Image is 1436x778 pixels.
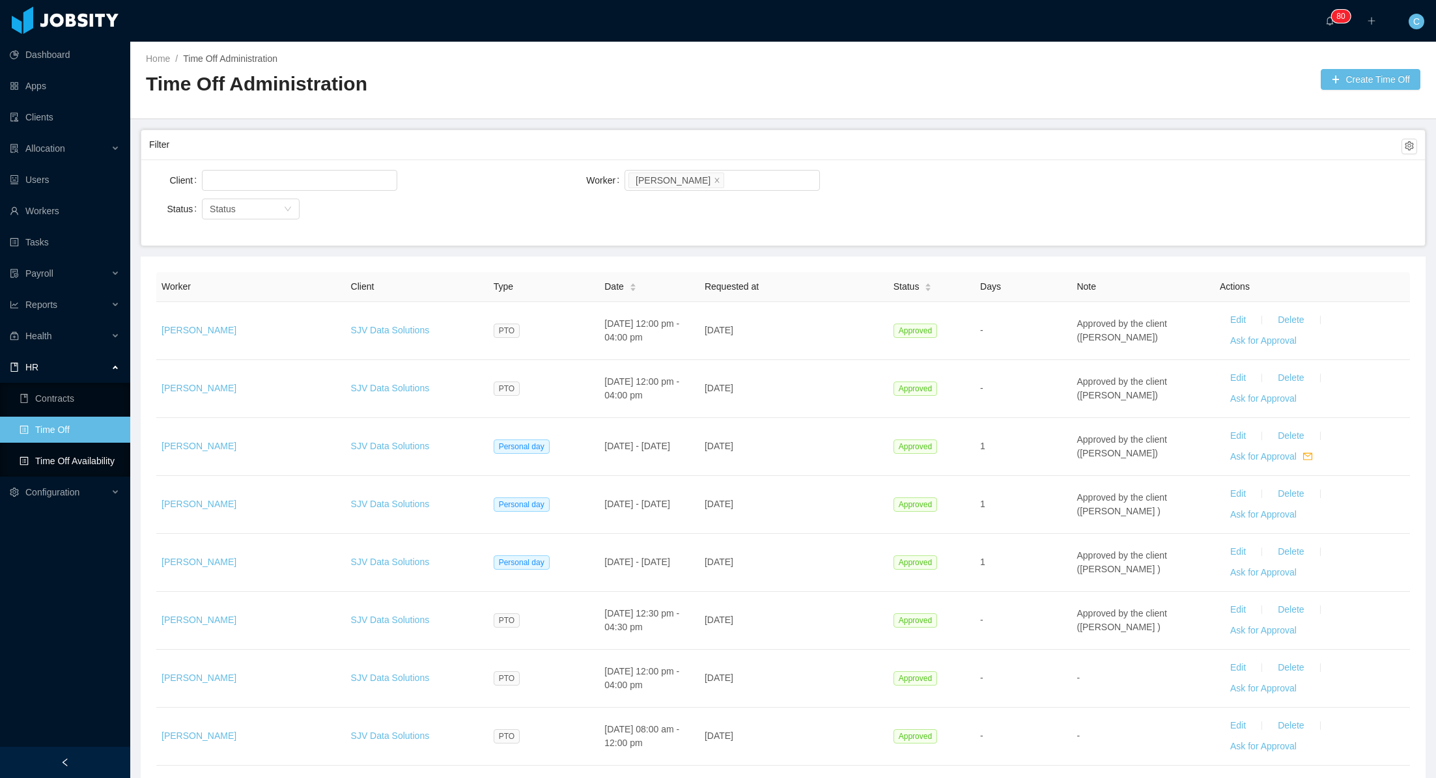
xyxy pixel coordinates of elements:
[894,439,937,454] span: Approved
[162,615,236,625] a: [PERSON_NAME]
[351,281,374,292] span: Client
[10,167,120,193] a: icon: robotUsers
[494,324,520,338] span: PTO
[206,173,213,188] input: Client
[1220,447,1323,467] button: Ask for Approvalmail
[1220,620,1307,641] button: Ask for Approval
[25,268,53,279] span: Payroll
[629,281,637,290] div: Sort
[980,383,983,393] span: -
[925,286,932,290] i: icon: caret-down
[1077,318,1167,342] span: Approved by the client ([PERSON_NAME])
[1413,14,1420,29] span: C
[1077,730,1080,741] span: -
[1267,484,1314,505] button: Delete
[25,331,51,341] span: Health
[1267,542,1314,563] button: Delete
[25,143,65,154] span: Allocation
[494,555,550,570] span: Personal day
[284,205,292,214] i: icon: down
[1220,715,1256,736] button: Edit
[1077,281,1096,292] span: Note
[705,499,733,509] span: [DATE]
[351,325,430,335] a: SJV Data Solutions
[1220,678,1307,699] button: Ask for Approval
[10,104,120,130] a: icon: auditClients
[162,499,236,509] a: [PERSON_NAME]
[1220,368,1256,389] button: Edit
[351,730,430,741] a: SJV Data Solutions
[980,673,983,683] span: -
[149,133,1401,157] div: Filter
[351,499,430,509] a: SJV Data Solutions
[894,729,937,743] span: Approved
[1077,673,1080,683] span: -
[1220,736,1307,757] button: Ask for Approval
[705,383,733,393] span: [DATE]
[146,53,170,64] a: Home
[1325,16,1334,25] i: icon: bell
[705,673,733,683] span: [DATE]
[604,557,670,567] span: [DATE] - [DATE]
[183,53,277,64] a: Time Off Administration
[10,42,120,68] a: icon: pie-chartDashboard
[1077,434,1167,458] span: Approved by the client ([PERSON_NAME])
[494,382,520,396] span: PTO
[705,557,733,567] span: [DATE]
[167,204,203,214] label: Status
[1077,376,1167,400] span: Approved by the client ([PERSON_NAME])
[25,487,79,497] span: Configuration
[894,324,937,338] span: Approved
[10,73,120,99] a: icon: appstoreApps
[1267,658,1314,678] button: Delete
[980,730,983,741] span: -
[604,608,679,632] span: [DATE] 12:30 pm - 04:30 pm
[1267,426,1314,447] button: Delete
[604,376,679,400] span: [DATE] 12:00 pm - 04:00 pm
[894,613,937,628] span: Approved
[980,499,985,509] span: 1
[980,281,1001,292] span: Days
[162,730,236,741] a: [PERSON_NAME]
[1267,715,1314,736] button: Delete
[1220,542,1256,563] button: Edit
[894,382,937,396] span: Approved
[1321,69,1420,90] button: icon: plusCreate Time Off
[705,441,733,451] span: [DATE]
[10,363,19,372] i: icon: book
[894,555,937,570] span: Approved
[727,173,734,188] input: Worker
[494,671,520,686] span: PTO
[1077,492,1167,516] span: Approved by the client ([PERSON_NAME] )
[705,325,733,335] span: [DATE]
[1341,10,1345,23] p: 0
[629,281,636,285] i: icon: caret-up
[351,673,430,683] a: SJV Data Solutions
[20,385,120,411] a: icon: bookContracts
[20,417,120,443] a: icon: profileTime Off
[210,204,236,214] span: Status
[1220,600,1256,620] button: Edit
[1267,368,1314,389] button: Delete
[1331,10,1350,23] sup: 80
[10,331,19,340] i: icon: medicine-box
[351,441,430,451] a: SJV Data Solutions
[351,557,430,567] a: SJV Data Solutions
[162,441,236,451] a: [PERSON_NAME]
[925,281,932,285] i: icon: caret-up
[25,362,38,372] span: HR
[351,383,430,393] a: SJV Data Solutions
[714,176,720,184] i: icon: close
[1220,563,1307,583] button: Ask for Approval
[1077,550,1167,574] span: Approved by the client ([PERSON_NAME] )
[894,280,920,294] span: Status
[10,269,19,278] i: icon: file-protect
[705,615,733,625] span: [DATE]
[1220,484,1256,505] button: Edit
[10,144,19,153] i: icon: solution
[494,497,550,512] span: Personal day
[1220,658,1256,678] button: Edit
[604,441,670,451] span: [DATE] - [DATE]
[628,173,724,188] li: Emmanuel Polanco Jimenez
[10,488,19,497] i: icon: setting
